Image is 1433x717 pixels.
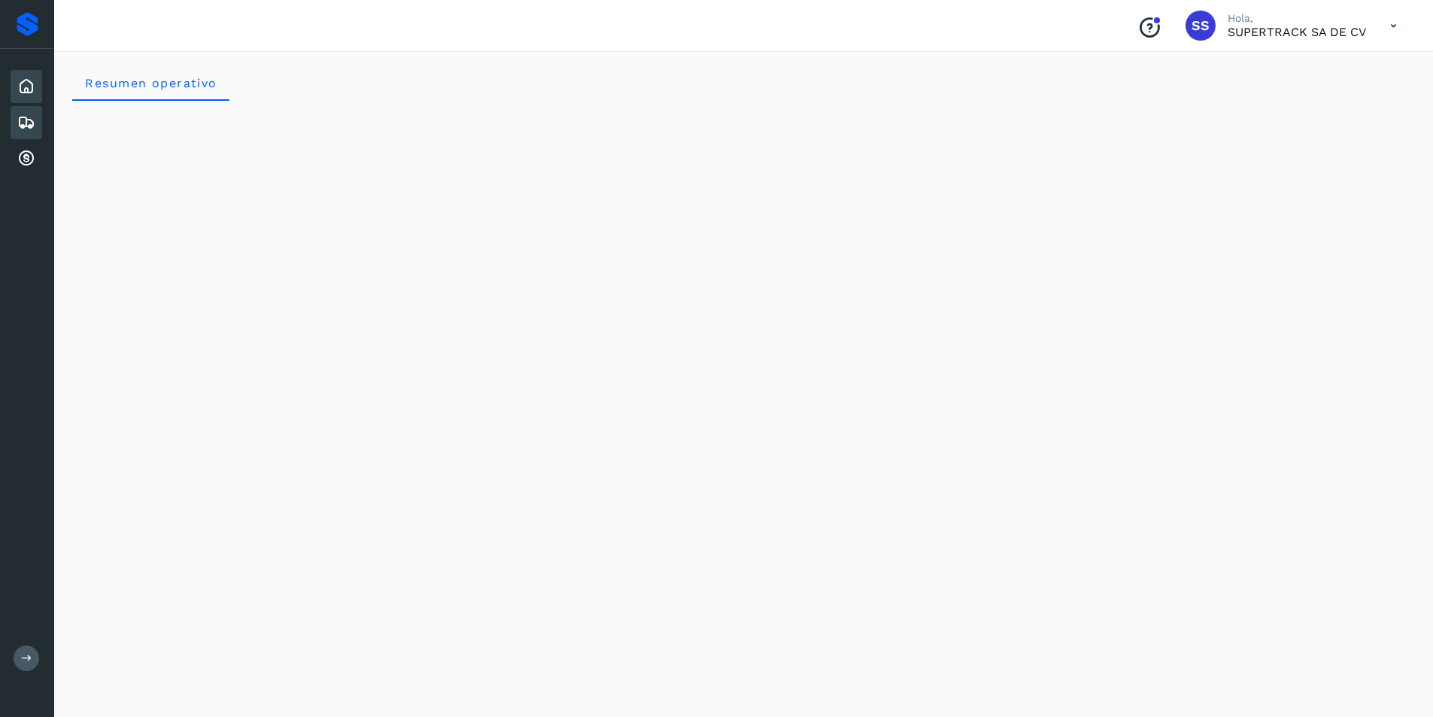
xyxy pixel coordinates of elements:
span: Resumen operativo [84,76,217,90]
div: Embarques [11,106,42,139]
p: SUPERTRACK SA DE CV [1228,25,1366,39]
div: Cuentas por cobrar [11,142,42,175]
p: Hola, [1228,12,1366,25]
div: Inicio [11,70,42,103]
